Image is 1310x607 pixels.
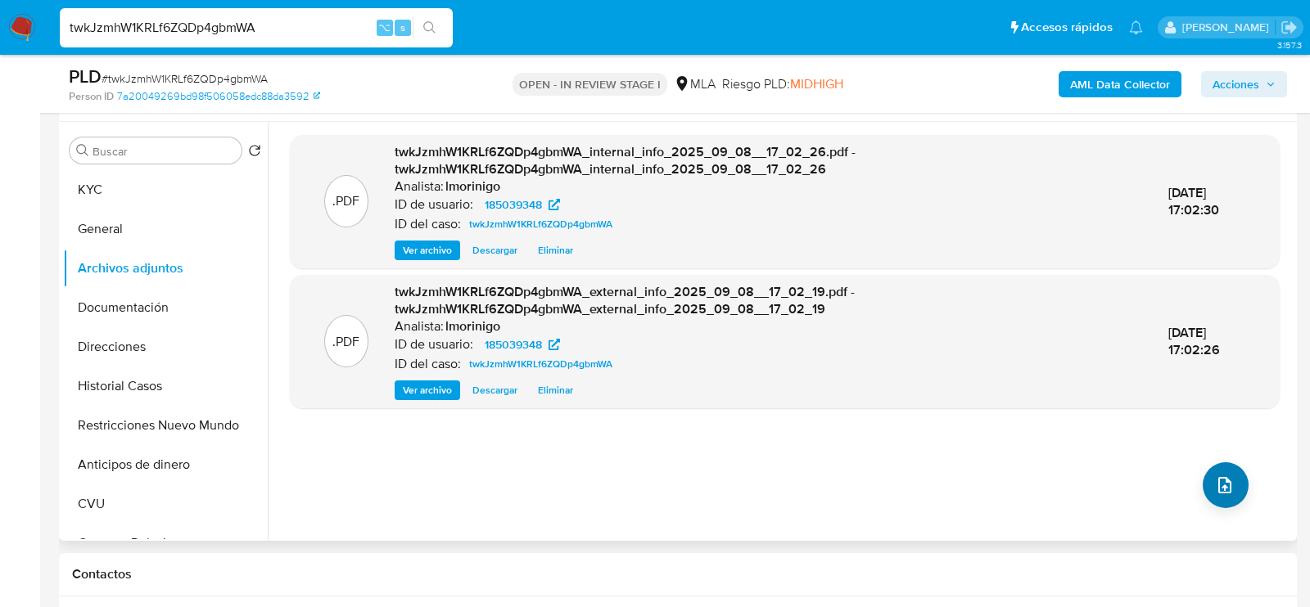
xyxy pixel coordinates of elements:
[445,318,500,335] h6: lmorinigo
[117,89,320,104] a: 7a20049269bd98f506058edc88da3592
[463,214,619,234] a: twkJzmhW1KRLf6ZQDp4gbmWA
[1070,71,1170,97] b: AML Data Collector
[63,170,268,209] button: KYC
[63,288,268,327] button: Documentación
[472,382,517,398] span: Descargar
[76,144,89,157] button: Buscar
[475,195,570,214] a: 185039348
[485,195,542,214] span: 185039348
[722,75,843,93] span: Riesgo PLD:
[485,335,542,354] span: 185039348
[395,241,460,260] button: Ver archivo
[63,524,268,563] button: Cruces y Relaciones
[538,242,573,259] span: Eliminar
[472,242,517,259] span: Descargar
[72,566,1284,582] h1: Contactos
[69,63,102,89] b: PLD
[413,16,446,39] button: search-icon
[464,241,526,260] button: Descargar
[538,382,573,398] span: Eliminar
[790,74,843,93] span: MIDHIGH
[513,73,667,96] p: OPEN - IN REVIEW STAGE I
[400,20,405,35] span: s
[530,241,581,260] button: Eliminar
[63,484,268,524] button: CVU
[60,17,453,38] input: Buscar usuario o caso...
[1277,38,1302,52] span: 3.157.3
[1281,19,1298,36] a: Salir
[1129,20,1143,34] a: Notificaciones
[1021,19,1113,36] span: Accesos rápidos
[395,380,460,400] button: Ver archivo
[63,249,268,288] button: Archivos adjuntos
[395,282,855,319] span: twkJzmhW1KRLf6ZQDp4gbmWA_external_info_2025_09_08__17_02_19.pdf - twkJzmhW1KRLf6ZQDp4gbmWA_extern...
[63,406,268,445] button: Restricciones Nuevo Mundo
[395,196,473,213] p: ID de usuario:
[1182,20,1275,35] p: lourdes.morinigo@mercadolibre.com
[1168,323,1220,360] span: [DATE] 17:02:26
[102,70,268,87] span: # twkJzmhW1KRLf6ZQDp4gbmWA
[463,354,619,374] a: twkJzmhW1KRLf6ZQDp4gbmWA
[475,335,570,354] a: 185039348
[395,336,473,353] p: ID de usuario:
[530,380,581,400] button: Eliminar
[395,216,461,232] p: ID del caso:
[63,366,268,406] button: Historial Casos
[93,144,235,159] input: Buscar
[248,144,261,162] button: Volver al orden por defecto
[63,327,268,366] button: Direcciones
[332,192,359,210] p: .PDF
[403,382,452,398] span: Ver archivo
[1213,71,1259,97] span: Acciones
[395,318,444,335] p: Analista:
[469,354,612,374] span: twkJzmhW1KRLf6ZQDp4gbmWA
[464,380,526,400] button: Descargar
[403,242,452,259] span: Ver archivo
[445,178,500,195] h6: lmorinigo
[1203,462,1249,508] button: upload-file
[469,214,612,234] span: twkJzmhW1KRLf6ZQDp4gbmWA
[395,356,461,372] p: ID del caso:
[395,178,444,195] p: Analista:
[1168,183,1219,220] span: [DATE] 17:02:30
[63,209,268,249] button: General
[1201,71,1287,97] button: Acciones
[378,20,391,35] span: ⌥
[674,75,716,93] div: MLA
[395,142,856,179] span: twkJzmhW1KRLf6ZQDp4gbmWA_internal_info_2025_09_08__17_02_26.pdf - twkJzmhW1KRLf6ZQDp4gbmWA_intern...
[63,445,268,484] button: Anticipos de dinero
[1059,71,1181,97] button: AML Data Collector
[332,333,359,351] p: .PDF
[69,89,114,104] b: Person ID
